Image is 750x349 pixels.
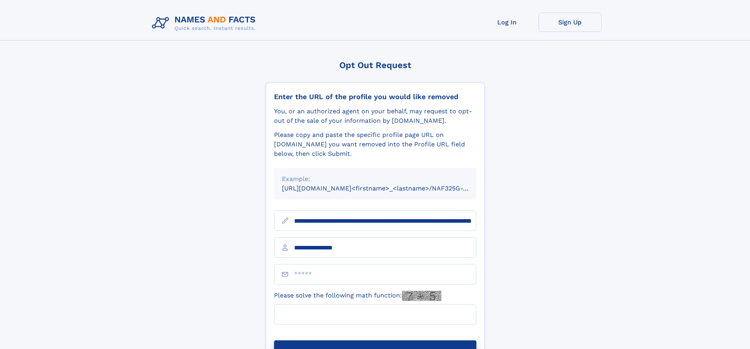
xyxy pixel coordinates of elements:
a: Sign Up [539,13,602,32]
img: Logo Names and Facts [149,13,262,34]
div: Please copy and paste the specific profile page URL on [DOMAIN_NAME] you want removed into the Pr... [274,130,476,159]
div: Enter the URL of the profile you would like removed [274,92,476,101]
div: You, or an authorized agent on your behalf, may request to opt-out of the sale of your informatio... [274,107,476,126]
div: Example: [282,174,469,184]
label: Please solve the following math function: [274,291,441,301]
a: Log In [476,13,539,32]
div: Opt Out Request [266,60,485,70]
small: [URL][DOMAIN_NAME]<firstname>_<lastname>/NAF325G-xxxxxxxx [282,185,491,192]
